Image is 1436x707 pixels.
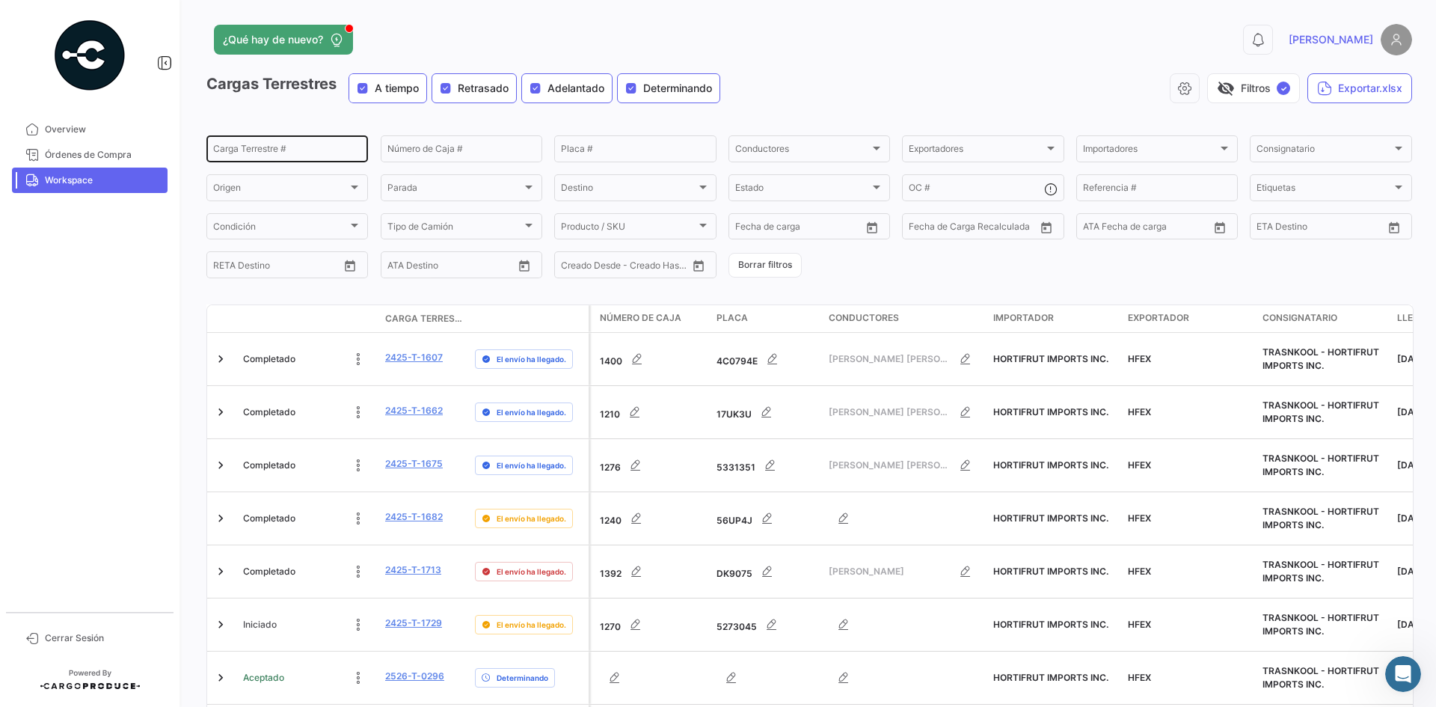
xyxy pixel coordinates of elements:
div: Cerrar [263,6,289,33]
span: Importador [993,311,1054,325]
span: Exportadores [909,146,1043,156]
button: Adelantado [522,74,612,102]
span: Número de Caja [600,311,681,325]
button: Enviar un mensaje… [257,484,280,508]
span: Conductores [735,146,870,156]
a: Expand/Collapse Row [213,405,228,420]
div: 56UP4J [717,504,817,533]
span: Completado [243,512,295,525]
input: Hasta [946,224,1006,234]
span: ✓ [1277,82,1290,95]
div: Buen dia me [PERSON_NAME] de [PERSON_NAME] al operador [PERSON_NAME] [PERSON_NAME] porfavor :) [66,67,275,126]
span: Completado [243,459,295,472]
div: 5273045 [717,610,817,640]
div: Nuestro tiempo de respuesta habitual 🕒 [24,236,233,266]
input: Desde [1256,224,1283,234]
div: Operador agregado [24,413,126,428]
span: Estado [735,185,870,195]
button: Open calendar [339,254,361,277]
input: Creado Desde [561,262,616,272]
span: HFEX [1128,512,1151,524]
span: Producto / SKU [561,224,696,234]
div: 4C0794E [717,344,817,374]
button: Open calendar [687,254,710,277]
div: joined the conversation [83,290,236,304]
span: Destino [561,185,696,195]
a: 2526-T-0296 [385,670,444,683]
div: Operador agregadoAndrielle • Hace 3h [12,404,138,437]
button: A tiempo [349,74,426,102]
span: ¿Qué hay de nuevo? [223,32,323,47]
div: Buenos [PERSON_NAME], un gusto saludarte [24,331,233,360]
span: Iniciado [243,618,277,631]
a: Overview [12,117,168,142]
button: Open calendar [1383,216,1405,239]
button: ¿Qué hay de nuevo? [214,25,353,55]
span: HFEX [1128,566,1151,577]
span: Cerrar Sesión [45,631,162,645]
datatable-header-cell: Carga Terrestre # [379,306,469,331]
span: [PERSON_NAME] [PERSON_NAME] [829,352,951,366]
span: TRASNKOOL - HORTIFRUT IMPORTS INC. [1262,612,1379,637]
button: Start recording [95,490,107,502]
button: Open calendar [513,254,536,277]
input: ATA Hasta [444,262,503,272]
button: go back [10,6,38,34]
div: Andrielle dice… [12,287,287,322]
div: 1276 [600,450,705,480]
span: Consignatario [1262,311,1337,325]
span: El envío ha llegado. [497,619,566,631]
a: 2425-T-1607 [385,351,443,364]
div: Andrielle dice… [12,370,287,405]
div: Buen dia me [PERSON_NAME] de [PERSON_NAME] al operador [PERSON_NAME] [PERSON_NAME] porfavor :) [54,58,287,135]
h1: Operator [73,14,126,25]
span: Órdenes de Compra [45,148,162,162]
input: ATA Hasta [1139,224,1199,234]
span: Determinando [497,672,548,684]
input: Desde [213,262,240,272]
span: El envío ha llegado. [497,566,566,578]
div: Andrielle dice… [12,322,287,370]
img: placeholder-user.png [1381,24,1412,55]
span: Carga Terrestre # [385,312,463,325]
div: 1240 [600,504,705,533]
span: TRASNKOOL - HORTIFRUT IMPORTS INC. [1262,559,1379,584]
a: Expand/Collapse Row [213,511,228,526]
a: Expand/Collapse Row [213,458,228,473]
datatable-header-cell: Delay Status [469,313,589,325]
button: Exportar.xlsx [1307,73,1412,103]
button: Selector de emoji [23,490,35,502]
span: TRASNKOOL - HORTIFRUT IMPORTS INC. [1262,665,1379,690]
div: 17UK3U [717,397,817,427]
a: Órdenes de Compra [12,142,168,168]
button: Open calendar [1035,216,1058,239]
span: El envío ha llegado. [497,512,566,524]
datatable-header-cell: Consignatario [1256,305,1391,332]
a: 2425-T-1662 [385,404,443,417]
input: Hasta [1294,224,1354,234]
div: Si, claro [24,379,66,394]
button: visibility_offFiltros✓ [1207,73,1300,103]
h3: Cargas Terrestres [206,73,725,103]
div: Operator dice… [12,147,287,287]
a: Workspace [12,168,168,193]
div: Si, claro [12,370,78,403]
div: Andrielle dice… [12,404,287,464]
span: HORTIFRUT IMPORTS INC. [993,459,1108,471]
button: Adjuntar un archivo [71,490,83,502]
input: ATA Desde [1083,224,1129,234]
div: Las respuestas te llegarán aquí y por correo electrónico:✉️[PERSON_NAME][EMAIL_ADDRESS][PERSON_NA... [12,147,245,275]
button: Determinando [618,74,719,102]
a: Expand/Collapse Row [213,564,228,579]
span: HORTIFRUT IMPORTS INC. [993,566,1108,577]
a: Expand/Collapse Row [213,617,228,632]
datatable-header-cell: Exportador [1122,305,1256,332]
div: Andrielle • Hace 3h [24,440,113,449]
div: 1270 [600,610,705,640]
a: 2425-T-1682 [385,510,443,524]
button: Selector de gif [47,490,59,502]
img: Profile image for Operator [43,8,67,32]
span: HFEX [1128,619,1151,630]
span: Parada [387,185,522,195]
span: Importadores [1083,146,1218,156]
